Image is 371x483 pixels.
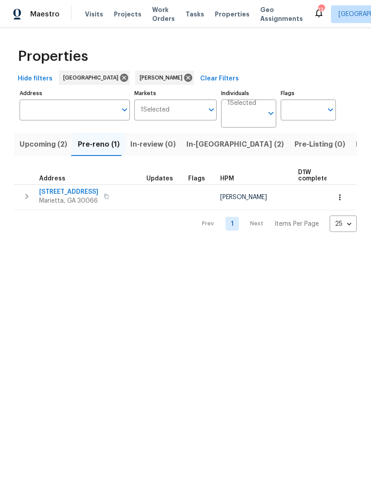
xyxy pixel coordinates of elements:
span: [STREET_ADDRESS] [39,188,98,196]
span: Projects [114,10,141,19]
label: Flags [281,91,336,96]
button: Open [205,104,218,116]
nav: Pagination Navigation [194,216,357,232]
label: Markets [134,91,217,96]
span: [GEOGRAPHIC_DATA] [63,73,122,82]
span: Upcoming (2) [20,138,67,151]
p: Items Per Page [274,220,319,228]
button: Open [324,104,337,116]
span: In-[GEOGRAPHIC_DATA] (2) [186,138,284,151]
label: Address [20,91,130,96]
button: Open [118,104,131,116]
label: Individuals [221,91,276,96]
span: Flags [188,176,205,182]
button: Clear Filters [197,71,242,87]
span: [PERSON_NAME] [140,73,186,82]
span: D1W complete [298,169,328,182]
span: Address [39,176,65,182]
span: Marietta, GA 30066 [39,196,98,205]
span: Geo Assignments [260,5,303,23]
span: Properties [215,10,250,19]
span: 1 Selected [141,106,169,114]
span: [PERSON_NAME] [220,194,267,200]
span: Pre-Listing (0) [294,138,345,151]
div: 134 [318,5,324,14]
div: 25 [330,212,357,236]
a: Goto page 1 [226,217,239,231]
span: Visits [85,10,103,19]
span: Properties [18,52,88,61]
span: Tasks [185,11,204,17]
span: 1 Selected [227,100,256,107]
span: HPM [220,176,234,182]
span: Maestro [30,10,60,19]
span: Updates [146,176,173,182]
button: Hide filters [14,71,56,87]
div: [PERSON_NAME] [135,71,194,85]
span: Pre-reno (1) [78,138,120,151]
span: Work Orders [152,5,175,23]
div: [GEOGRAPHIC_DATA] [59,71,130,85]
span: Hide filters [18,73,52,84]
span: Clear Filters [200,73,239,84]
span: In-review (0) [130,138,176,151]
button: Open [265,107,277,120]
